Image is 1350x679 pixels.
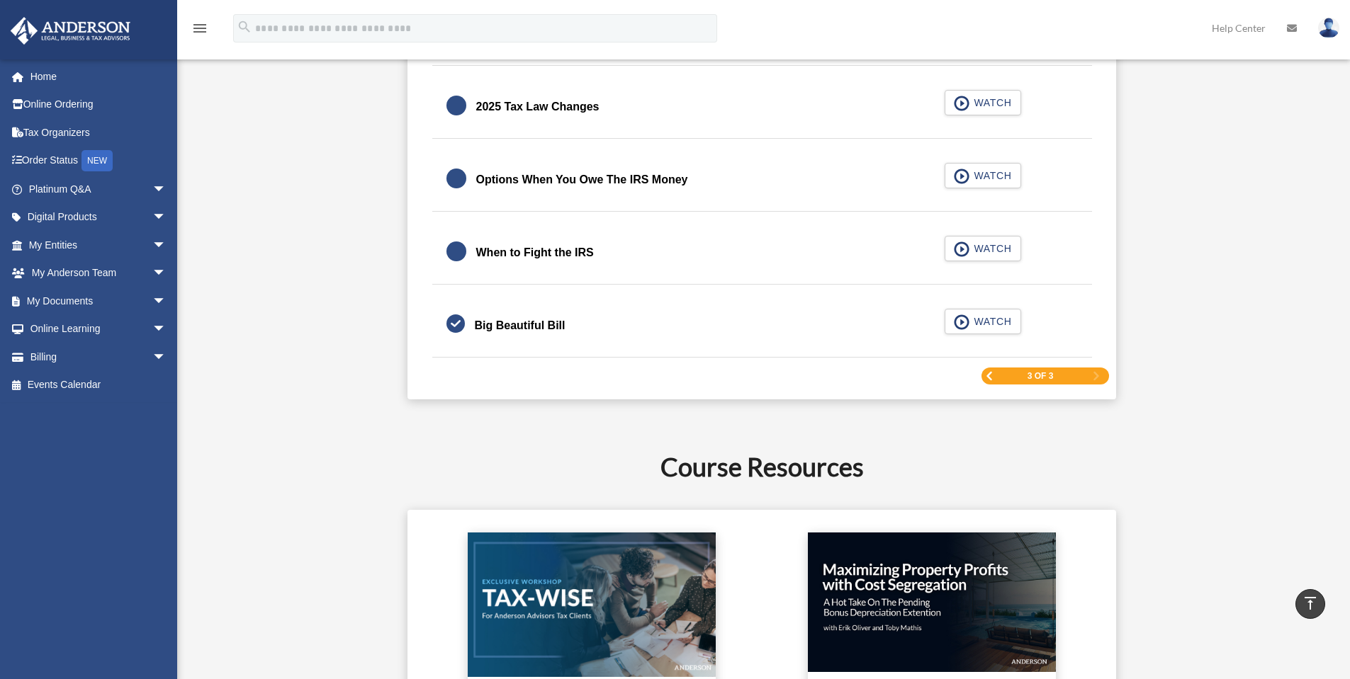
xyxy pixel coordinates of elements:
[152,343,181,372] span: arrow_drop_down
[237,19,252,35] i: search
[10,118,188,147] a: Tax Organizers
[191,25,208,37] a: menu
[241,449,1283,484] h2: Course Resources
[10,315,188,343] a: Online Learningarrow_drop_down
[475,316,566,336] div: Big Beautiful Bill
[1295,589,1325,619] a: vertical_align_top
[10,147,188,176] a: Order StatusNEW
[10,231,188,259] a: My Entitiesarrow_drop_down
[945,236,1021,261] button: WATCH
[191,20,208,37] i: menu
[446,163,1078,197] a: Options When You Owe The IRS Money WATCH
[446,90,1078,124] a: 2025 Tax Law Changes WATCH
[10,62,188,91] a: Home
[945,90,1021,115] button: WATCH
[152,315,181,344] span: arrow_drop_down
[945,309,1021,334] button: WATCH
[1302,595,1319,612] i: vertical_align_top
[152,259,181,288] span: arrow_drop_down
[10,259,188,287] a: My Anderson Teamarrow_drop_down
[152,175,181,204] span: arrow_drop_down
[6,17,135,45] img: Anderson Advisors Platinum Portal
[808,532,1056,672] img: cost-seg-update.jpg
[969,241,1011,256] span: WATCH
[10,175,188,203] a: Platinum Q&Aarrow_drop_down
[1028,372,1054,380] span: 3 of 3
[1318,18,1339,38] img: User Pic
[446,309,1078,343] a: Big Beautiful Bill WATCH
[152,287,181,316] span: arrow_drop_down
[476,97,600,117] div: 2025 Tax Law Changes
[446,236,1078,270] a: When to Fight the IRS WATCH
[969,96,1011,110] span: WATCH
[152,203,181,232] span: arrow_drop_down
[969,169,1011,183] span: WATCH
[10,343,188,371] a: Billingarrow_drop_down
[476,170,688,190] div: Options When You Owe The IRS Money
[152,231,181,260] span: arrow_drop_down
[476,243,594,263] div: When to Fight the IRS
[10,287,188,315] a: My Documentsarrow_drop_down
[10,91,188,119] a: Online Ordering
[10,203,188,232] a: Digital Productsarrow_drop_down
[969,314,1011,329] span: WATCH
[81,150,113,171] div: NEW
[10,371,188,399] a: Events Calendar
[985,372,994,381] a: Previous Page
[468,532,716,677] img: taxwise-replay.png
[945,163,1021,188] button: WATCH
